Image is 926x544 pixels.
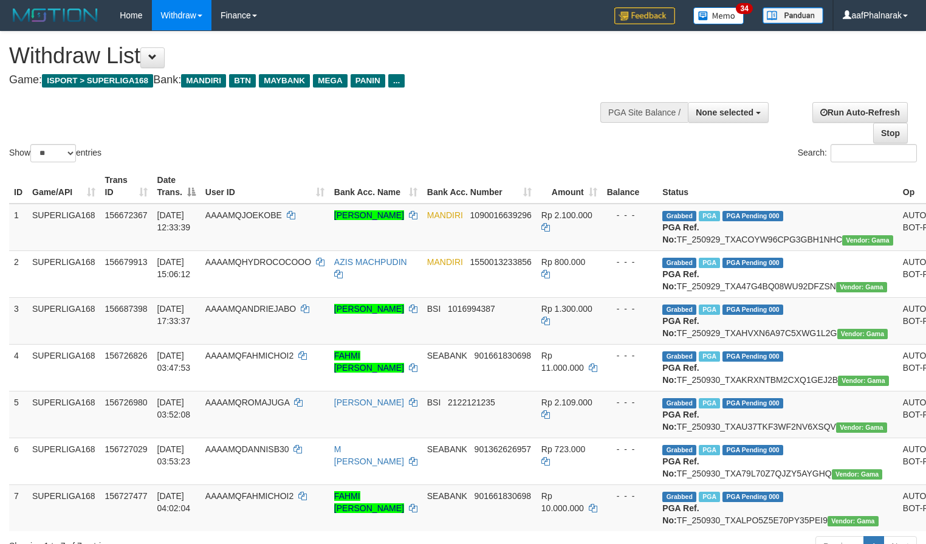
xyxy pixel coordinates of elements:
div: - - - [607,209,653,221]
span: Vendor URL: https://trx31.1velocity.biz [832,469,883,480]
div: - - - [607,396,653,408]
td: TF_250930_TXAKRXNTBM2CXQ1GEJ2B [657,344,897,391]
a: FAHMI [PERSON_NAME] [334,351,404,373]
span: ... [388,74,405,88]
a: Run Auto-Refresh [812,102,908,123]
span: Copy 901661830698 to clipboard [475,351,531,360]
td: 6 [9,438,27,484]
span: PGA Pending [722,211,783,221]
a: AZIS MACHPUDIN [334,257,407,267]
b: PGA Ref. No: [662,410,699,432]
h4: Game: Bank: [9,74,605,86]
span: Copy 1090016639296 to clipboard [470,210,532,220]
label: Search: [798,144,917,162]
span: Vendor URL: https://trx31.1velocity.biz [842,235,893,246]
span: PGA Pending [722,258,783,268]
select: Showentries [30,144,76,162]
span: 156687398 [105,304,148,314]
span: [DATE] 03:52:08 [157,398,191,419]
span: 156672367 [105,210,148,220]
th: Trans ID: activate to sort column ascending [100,169,153,204]
span: None selected [696,108,753,117]
img: MOTION_logo.png [9,6,101,24]
span: PGA Pending [722,492,783,502]
a: [PERSON_NAME] [334,304,404,314]
span: Rp 11.000.000 [541,351,584,373]
div: - - - [607,349,653,362]
span: Marked by aafsoycanthlai [699,305,720,315]
th: Bank Acc. Number: activate to sort column ascending [422,169,537,204]
a: [PERSON_NAME] [334,210,404,220]
span: BSI [427,398,441,407]
td: 1 [9,204,27,251]
span: AAAAMQHYDROCOCOOO [205,257,311,267]
td: 5 [9,391,27,438]
span: Vendor URL: https://trx31.1velocity.biz [836,282,887,292]
span: Rp 2.100.000 [541,210,592,220]
span: 156679913 [105,257,148,267]
td: SUPERLIGA168 [27,250,100,297]
span: Marked by aafsengchandara [699,211,720,221]
span: Vendor URL: https://trx31.1velocity.biz [836,422,887,433]
span: AAAAMQFAHMICHOI2 [205,491,293,501]
span: PGA Pending [722,305,783,315]
div: - - - [607,303,653,315]
td: TF_250929_TXACOYW96CPG3GBH1NHC [657,204,897,251]
span: MAYBANK [259,74,310,88]
span: Vendor URL: https://trx31.1velocity.biz [837,329,888,339]
div: PGA Site Balance / [600,102,688,123]
span: Marked by aafandaneth [699,351,720,362]
td: TF_250929_TXA47G4BQ08WU92DFZSN [657,250,897,297]
td: 3 [9,297,27,344]
a: Stop [873,123,908,143]
b: PGA Ref. No: [662,269,699,291]
img: Feedback.jpg [614,7,675,24]
span: [DATE] 04:02:04 [157,491,191,513]
span: MANDIRI [181,74,226,88]
span: AAAAMQANDRIEJABO [205,304,296,314]
span: Rp 800.000 [541,257,585,267]
th: Game/API: activate to sort column ascending [27,169,100,204]
span: [DATE] 03:47:53 [157,351,191,373]
div: - - - [607,443,653,455]
button: None selected [688,102,769,123]
span: Grabbed [662,258,696,268]
span: MANDIRI [427,257,463,267]
td: 2 [9,250,27,297]
span: ISPORT > SUPERLIGA168 [42,74,153,88]
span: Rp 10.000.000 [541,491,584,513]
b: PGA Ref. No: [662,363,699,385]
img: Button%20Memo.svg [693,7,744,24]
span: 156726980 [105,398,148,407]
span: Copy 2122121235 to clipboard [448,398,495,407]
td: TF_250929_TXAHVXN6A97C5XWG1L2G [657,297,897,344]
b: PGA Ref. No: [662,222,699,244]
td: TF_250930_TXAU37TKF3WF2NV6XSQV [657,391,897,438]
span: PGA Pending [722,351,783,362]
th: ID [9,169,27,204]
label: Show entries [9,144,101,162]
span: Grabbed [662,351,696,362]
th: User ID: activate to sort column ascending [201,169,329,204]
th: Balance [602,169,658,204]
a: FAHMI [PERSON_NAME] [334,491,404,513]
span: Rp 1.300.000 [541,304,592,314]
span: MEGA [313,74,348,88]
span: PGA Pending [722,398,783,408]
td: TF_250930_TXALPO5Z5E70PY35PEI9 [657,484,897,531]
span: Marked by aafandaneth [699,492,720,502]
th: Date Trans.: activate to sort column descending [153,169,201,204]
b: PGA Ref. No: [662,456,699,478]
span: [DATE] 12:33:39 [157,210,191,232]
span: Copy 901362626957 to clipboard [475,444,531,454]
span: PGA Pending [722,445,783,455]
span: Grabbed [662,211,696,221]
span: Marked by aafsengchandara [699,258,720,268]
span: SEABANK [427,444,467,454]
th: Amount: activate to sort column ascending [537,169,602,204]
span: 156727029 [105,444,148,454]
th: Bank Acc. Name: activate to sort column ascending [329,169,422,204]
h1: Withdraw List [9,44,605,68]
span: 156727477 [105,491,148,501]
td: SUPERLIGA168 [27,297,100,344]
